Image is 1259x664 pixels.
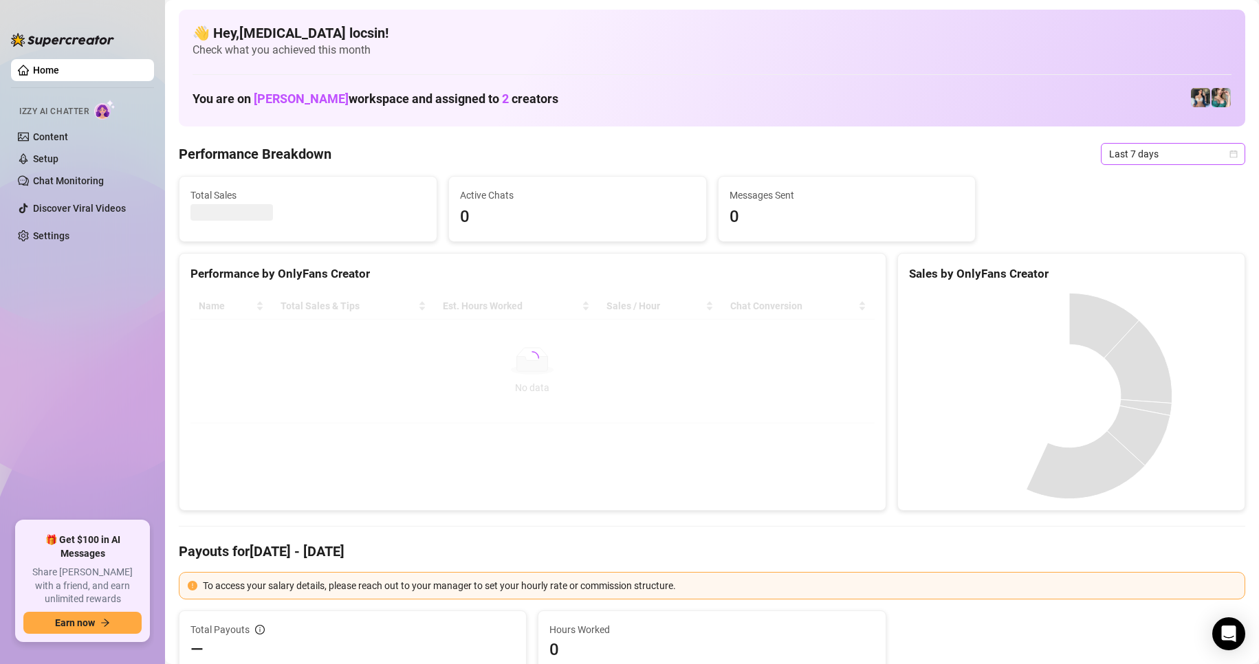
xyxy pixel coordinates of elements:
h4: 👋 Hey, [MEDICAL_DATA] locsin ! [193,23,1231,43]
span: Total Payouts [190,622,250,637]
span: loading [525,351,540,366]
span: Check what you achieved this month [193,43,1231,58]
div: Performance by OnlyFans Creator [190,265,875,283]
a: Chat Monitoring [33,175,104,186]
span: 0 [730,204,965,230]
span: — [190,639,204,661]
span: exclamation-circle [188,581,197,590]
a: Home [33,65,59,76]
span: arrow-right [100,618,110,628]
a: Setup [33,153,58,164]
span: Active Chats [460,188,695,203]
div: To access your salary details, please reach out to your manager to set your hourly rate or commis... [203,578,1236,593]
img: AI Chatter [94,100,116,120]
div: Open Intercom Messenger [1212,617,1245,650]
a: Content [33,131,68,142]
img: Katy [1191,88,1210,107]
a: Settings [33,230,69,241]
h4: Performance Breakdown [179,144,331,164]
a: Discover Viral Videos [33,203,126,214]
span: Messages Sent [730,188,965,203]
span: 0 [549,639,874,661]
span: 2 [502,91,509,106]
span: Izzy AI Chatter [19,105,89,118]
span: Hours Worked [549,622,874,637]
span: info-circle [255,625,265,634]
span: [PERSON_NAME] [254,91,349,106]
span: calendar [1229,150,1238,158]
h4: Payouts for [DATE] - [DATE] [179,542,1245,561]
img: logo-BBDzfeDw.svg [11,33,114,47]
span: Total Sales [190,188,426,203]
img: Zaddy [1212,88,1231,107]
div: Sales by OnlyFans Creator [909,265,1234,283]
button: Earn nowarrow-right [23,612,142,634]
span: 0 [460,204,695,230]
span: Earn now [55,617,95,628]
span: Share [PERSON_NAME] with a friend, and earn unlimited rewards [23,566,142,606]
span: Last 7 days [1109,144,1237,164]
span: 🎁 Get $100 in AI Messages [23,533,142,560]
h1: You are on workspace and assigned to creators [193,91,558,107]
